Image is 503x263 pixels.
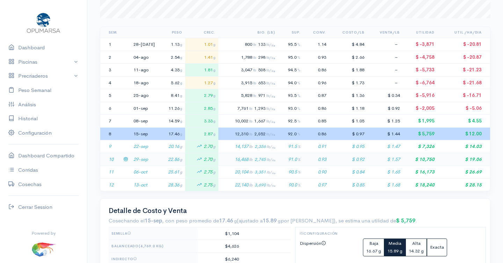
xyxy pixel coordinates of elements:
[218,178,278,191] td: 22,140
[213,144,216,149] span: g
[271,44,275,47] sub: Ha
[218,140,278,153] td: 14,137
[278,153,303,166] td: 91.0
[180,80,182,85] span: g
[278,115,303,128] td: 92.5
[297,67,300,72] span: %
[180,55,182,60] span: g
[403,27,437,38] th: Utilidad
[271,133,275,136] sub: Ha
[278,27,303,38] th: Sup.
[437,115,490,128] td: $ 4.55
[271,121,275,124] sub: Ha
[109,67,111,73] span: 3
[263,217,280,224] strong: 15.89
[298,157,300,162] span: %
[255,157,275,162] span: 2,745
[109,169,114,175] span: 11
[278,51,303,64] td: 95.0
[437,178,490,191] td: $ 28.15
[430,244,444,250] span: Exacta
[180,157,182,162] span: g
[253,67,256,72] span: lb
[403,38,437,51] td: $ -3,871
[109,131,111,137] span: 8
[278,64,303,77] td: 94.5
[329,51,367,64] td: $ 2.66
[249,106,252,111] span: lb
[213,67,216,72] span: g
[297,93,300,98] span: %
[185,64,218,77] td: 1.81
[303,166,329,179] td: 0.90
[298,170,300,175] span: %
[213,183,216,187] span: g
[213,80,216,85] span: g
[278,140,303,153] td: 91.5
[272,172,275,175] sub: Ha
[267,157,275,162] span: lb/
[185,89,218,102] td: 2.79
[213,55,216,60] span: g
[258,42,275,47] span: 133
[266,81,275,85] span: lb/
[213,42,216,47] span: g
[185,153,218,166] td: 2.70
[427,239,447,257] button: Exacta
[297,80,300,85] span: %
[180,67,182,72] span: g
[131,140,158,153] td: 22-sep
[255,182,275,188] span: 3,690
[213,170,216,175] span: g
[437,140,490,153] td: $ 14.03
[180,93,182,98] span: g
[185,166,218,179] td: 2.75
[253,55,256,60] span: lb
[278,38,303,51] td: 95.5
[266,55,275,60] span: lb/
[25,11,62,34] img: Opumarsa
[158,89,185,102] td: 8.41
[271,57,275,60] sub: Ha
[109,105,111,111] span: 6
[272,146,275,149] sub: Ha
[109,143,111,149] span: 9
[253,80,256,85] span: lb
[437,51,490,64] td: $ -20.87
[303,102,329,115] td: 0.86
[218,166,278,179] td: 20,104
[403,166,437,179] td: $ 16,173
[218,127,278,140] td: 12,310
[249,170,253,175] span: lb
[185,27,218,38] th: Crec.
[297,131,300,136] span: %
[329,76,367,89] td: $ 1.73
[185,115,218,128] td: 3.33
[249,119,252,123] span: lb
[145,217,162,224] strong: 15-sep
[303,140,329,153] td: 0.91
[158,127,185,140] td: 17.46
[329,166,367,179] td: $ 0.84
[388,240,401,246] span: Media
[271,95,275,98] sub: Ha
[272,159,275,162] sub: Ha
[396,217,415,224] strong: $ 5,759
[437,89,490,102] td: $ -16.71
[100,27,121,38] th: Sem.
[395,67,400,73] span: –
[267,144,275,149] span: lb/
[218,89,278,102] td: 5,828
[185,140,218,153] td: 2.70
[255,144,275,149] span: 2,356
[303,51,329,64] td: 0.93
[249,144,253,149] span: lb
[384,239,406,257] button: Media15.89 g
[109,92,111,98] span: 5
[109,227,198,240] th: Semilla
[297,119,300,123] span: %
[395,41,400,47] span: –
[278,89,303,102] td: 93.5
[158,76,185,89] td: 5.62
[158,64,185,77] td: 4.35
